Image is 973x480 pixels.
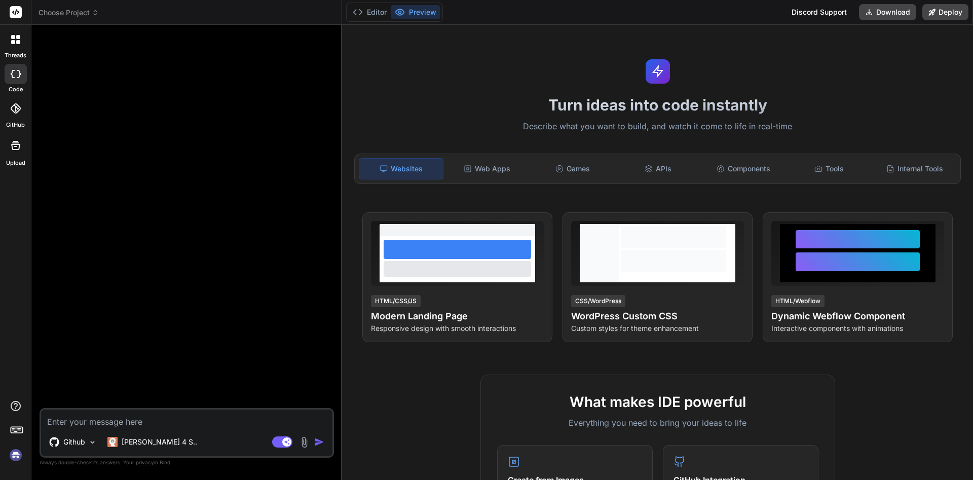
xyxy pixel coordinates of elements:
[371,323,544,334] p: Responsive design with smooth interactions
[5,51,26,60] label: threads
[122,437,197,447] p: [PERSON_NAME] 4 S..
[702,158,785,179] div: Components
[40,458,334,467] p: Always double-check its answers. Your in Bind
[497,417,818,429] p: Everything you need to bring your ideas to life
[63,437,85,447] p: Github
[6,159,25,167] label: Upload
[39,8,99,18] span: Choose Project
[571,295,625,307] div: CSS/WordPress
[107,437,118,447] img: Claude 4 Sonnet
[859,4,916,20] button: Download
[348,120,967,133] p: Describe what you want to build, and watch it come to life in real-time
[371,309,544,323] h4: Modern Landing Page
[298,436,310,448] img: attachment
[922,4,968,20] button: Deploy
[873,158,956,179] div: Internal Tools
[571,323,744,334] p: Custom styles for theme enhancement
[571,309,744,323] h4: WordPress Custom CSS
[771,323,944,334] p: Interactive components with animations
[371,295,421,307] div: HTML/CSS/JS
[785,4,853,20] div: Discord Support
[771,309,944,323] h4: Dynamic Webflow Component
[771,295,825,307] div: HTML/Webflow
[7,447,24,464] img: signin
[616,158,700,179] div: APIs
[6,121,25,129] label: GitHub
[445,158,529,179] div: Web Apps
[88,438,97,447] img: Pick Models
[359,158,443,179] div: Websites
[314,437,324,447] img: icon
[136,459,154,465] span: privacy
[788,158,871,179] div: Tools
[391,5,440,19] button: Preview
[349,5,391,19] button: Editor
[348,96,967,114] h1: Turn ideas into code instantly
[9,85,23,94] label: code
[531,158,615,179] div: Games
[497,391,818,413] h2: What makes IDE powerful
